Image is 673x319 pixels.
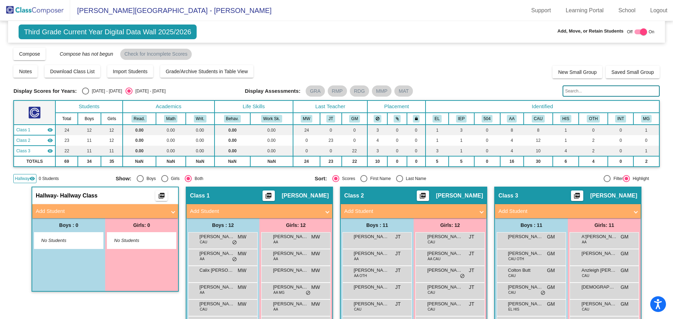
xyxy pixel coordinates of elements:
td: 0 [320,125,342,135]
td: 0 [407,156,426,167]
th: Keep with teacher [407,113,426,125]
span: AA [273,256,278,262]
mat-chip: MAT [394,85,413,97]
span: On [649,29,654,35]
span: JT [395,267,401,274]
mat-chip: GRA [306,85,325,97]
td: 4 [500,135,524,146]
button: Compose [13,48,46,60]
button: Print Students Details [417,190,429,201]
span: [PERSON_NAME] [273,267,308,274]
td: 4 [500,146,524,156]
td: 11 [78,146,101,156]
th: EL services [426,113,448,125]
td: 4 [367,135,387,146]
td: 0 [407,135,426,146]
td: 0.00 [250,146,293,156]
td: 0.00 [186,135,215,146]
button: Grade/Archive Students in Table View [160,65,254,78]
th: Caucasian [524,113,553,125]
mat-radio-group: Select an option [315,175,509,182]
button: Download Class List [45,65,100,78]
td: 4 [553,146,579,156]
span: CAU OTH [508,256,524,262]
td: 23 [320,135,342,146]
span: Class 1 [16,127,30,133]
th: Identified [426,100,659,113]
div: Boys : 12 [186,218,259,232]
span: JT [469,284,474,291]
td: 0 [579,125,608,135]
span: Class 3 [16,148,30,154]
span: CAU [200,240,207,245]
td: 0.00 [215,135,250,146]
span: Display Assessments: [245,88,301,94]
span: GM [620,267,628,274]
mat-expansion-panel-header: Add Student [186,204,332,218]
td: NaN [250,156,293,167]
span: Calix [PERSON_NAME] [199,267,234,274]
button: CAU [532,115,545,123]
div: Filter [611,175,623,182]
span: do_not_disturb_alt [232,257,237,262]
span: [PERSON_NAME] [590,192,637,199]
span: AA MG [273,290,285,295]
span: Compose has not begun [53,51,113,57]
span: No Students [114,237,158,244]
span: Class 2 [16,137,30,144]
td: 0.00 [156,135,186,146]
td: 2 [633,156,659,167]
mat-icon: picture_as_pdf [573,192,581,202]
td: 3 [449,125,474,135]
td: 8 [500,125,524,135]
span: No Students [41,237,85,244]
span: Hallway [36,192,57,199]
th: Grace Millender [342,113,367,125]
td: 6 [553,156,579,167]
th: Intervention Services with Mrs. Davidson [608,113,633,125]
span: JT [395,284,401,291]
span: do_not_disturb_alt [460,273,465,279]
button: MW [301,115,312,123]
span: do_not_disturb_alt [541,290,545,296]
td: 2 [579,135,608,146]
button: INT [615,115,626,123]
td: 35 [101,156,123,167]
span: MW [238,233,246,241]
div: Highlight [630,175,649,182]
button: Print Students Details [571,190,583,201]
div: First Name [367,175,391,182]
td: 0 [407,125,426,135]
mat-icon: visibility [29,176,35,181]
td: 23 [320,156,342,167]
div: Girls: 12 [259,218,332,232]
mat-panel-title: Add Student [190,207,320,215]
span: GM [620,284,628,291]
th: Keep with students [387,113,407,125]
button: Math [164,115,177,123]
span: [DEMOGRAPHIC_DATA][PERSON_NAME] [582,284,617,291]
span: MW [311,284,320,291]
span: Grade/Archive Students in Table View [166,69,248,74]
td: 22 [342,156,367,167]
td: 0 [293,135,320,146]
a: Learning Portal [560,5,610,16]
span: AA [273,240,278,245]
mat-radio-group: Select an option [82,88,165,95]
mat-icon: picture_as_pdf [419,192,427,202]
div: Girls: 0 [105,218,178,232]
span: Third Grade Current Year Digital Data Wall 2025/2026 [19,25,196,39]
td: 1 [553,135,579,146]
th: Jacob Turner [320,113,342,125]
button: AA [507,115,517,123]
div: Both [192,175,203,182]
th: OTHER [579,113,608,125]
span: [PERSON_NAME] [354,267,389,274]
td: 3 [367,125,387,135]
span: GM [547,284,555,291]
span: MW [311,250,320,257]
mat-chip: MMP [372,85,392,97]
td: 0 [608,135,633,146]
button: OTH [587,115,600,123]
td: 69 [55,156,78,167]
